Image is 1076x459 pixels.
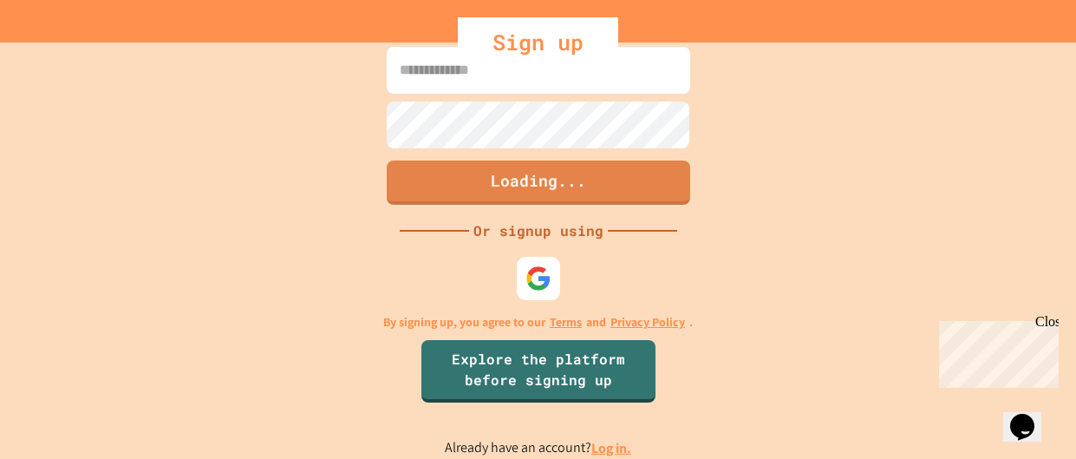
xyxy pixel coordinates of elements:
iframe: chat widget [1003,390,1059,442]
div: Chat with us now!Close [7,7,120,110]
p: Already have an account? [445,437,631,459]
img: google-icon.svg [525,266,551,292]
p: By signing up, you agree to our and . [383,313,693,331]
iframe: chat widget [932,314,1059,388]
a: Log in. [591,439,631,457]
button: Loading... [387,161,690,205]
a: Explore the platform before signing up [421,340,655,403]
div: Or signup using [469,220,608,241]
a: Terms [550,313,582,331]
div: Sign up [458,17,618,68]
a: Privacy Policy [610,313,685,331]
